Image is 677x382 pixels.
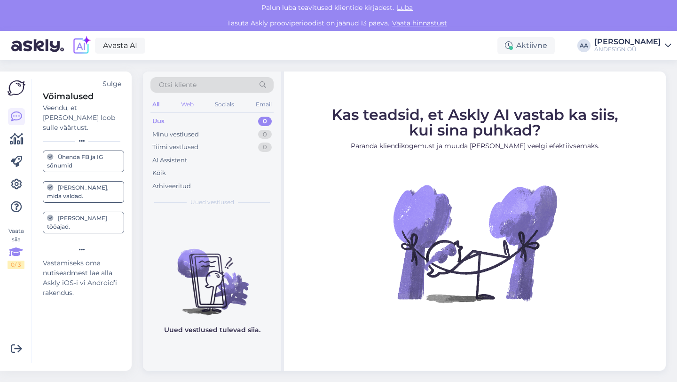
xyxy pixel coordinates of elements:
span: Luba [394,3,416,12]
div: Ühenda FB ja IG sõnumid [47,153,120,170]
div: [PERSON_NAME] [594,38,661,46]
a: Vaata hinnastust [389,19,450,27]
div: ANDES1GN OÜ [594,46,661,53]
a: Avasta AI [95,38,145,54]
img: Askly Logo [8,79,25,97]
div: Tiimi vestlused [152,143,198,152]
span: Otsi kliente [159,80,197,90]
div: Vaata siia [8,227,24,269]
div: Minu vestlused [152,130,199,139]
p: Paranda kliendikogemust ja muuda [PERSON_NAME] veelgi efektiivsemaks. [331,141,618,151]
div: Email [254,98,274,111]
div: AA [577,39,590,52]
div: [PERSON_NAME], mida valdad. [47,183,120,200]
div: AI Assistent [152,156,187,165]
img: No Chat active [390,159,559,328]
span: Kas teadsid, et Askly AI vastab ka siis, kui sina puhkad? [331,105,618,139]
div: [PERSON_NAME] tööajad. [47,214,120,231]
div: Vastamiseks oma nutiseadmest lae alla Askly iOS-i vi Android’i rakendus. [43,258,124,298]
div: 0 [258,130,272,139]
a: Ühenda FB ja IG sõnumid [43,151,124,172]
div: Uus [152,117,165,126]
img: No chats [143,232,281,317]
div: Veendu, et [PERSON_NAME] loob sulle väärtust. [43,103,124,133]
img: explore-ai [71,36,91,56]
span: Uued vestlused [190,198,234,207]
a: [PERSON_NAME] tööajad. [43,212,124,233]
a: [PERSON_NAME]ANDES1GN OÜ [594,38,671,53]
div: Web [179,98,196,111]
div: Aktiivne [497,37,555,54]
div: Sulge [102,79,121,89]
div: 0 / 3 [8,261,24,269]
div: Socials [213,98,236,111]
p: Uued vestlused tulevad siia. [164,325,260,335]
div: Võimalused [43,90,124,103]
a: [PERSON_NAME], mida valdad. [43,181,124,203]
div: All [150,98,161,111]
div: 0 [258,143,272,152]
div: Arhiveeritud [152,182,191,191]
div: Kõik [152,168,166,178]
div: 0 [258,117,272,126]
